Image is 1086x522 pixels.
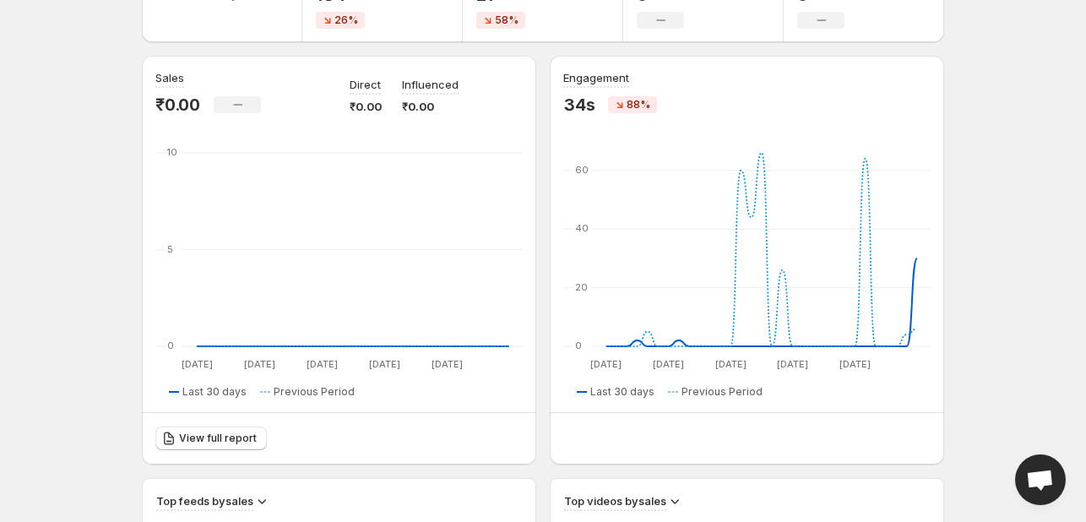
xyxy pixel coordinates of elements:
span: Last 30 days [590,385,654,399]
text: 40 [575,222,589,234]
h3: Sales [155,69,184,86]
span: 88% [627,98,650,111]
span: Last 30 days [182,385,247,399]
text: [DATE] [715,358,747,370]
text: [DATE] [432,358,463,370]
text: [DATE] [777,358,808,370]
text: [DATE] [590,358,622,370]
text: [DATE] [182,358,213,370]
div: Open chat [1015,454,1066,505]
text: 5 [167,243,173,255]
p: ₹0.00 [350,98,382,115]
span: View full report [179,432,257,445]
span: 58% [495,14,519,27]
text: [DATE] [244,358,275,370]
p: Direct [350,76,381,93]
h3: Engagement [563,69,629,86]
text: 10 [167,146,177,158]
text: 0 [167,340,174,351]
p: Influenced [402,76,459,93]
span: Previous Period [274,385,355,399]
text: 0 [575,340,582,351]
text: [DATE] [839,358,871,370]
text: 60 [575,164,589,176]
text: [DATE] [369,358,400,370]
h3: Top feeds by sales [156,492,253,509]
span: Previous Period [681,385,763,399]
text: [DATE] [307,358,338,370]
span: 26% [334,14,358,27]
text: 20 [575,281,588,293]
h3: Top videos by sales [564,492,666,509]
p: ₹0.00 [402,98,459,115]
text: [DATE] [653,358,684,370]
a: View full report [155,427,267,450]
p: 34s [563,95,595,115]
p: ₹0.00 [155,95,200,115]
